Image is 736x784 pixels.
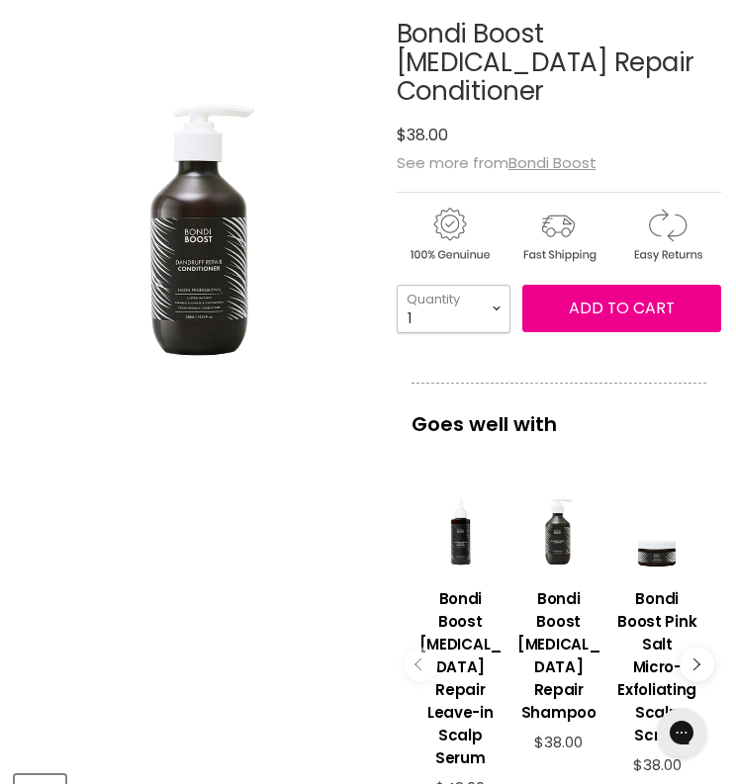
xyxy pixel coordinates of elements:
button: Add to cart [522,285,721,332]
img: genuine.gif [397,205,502,265]
span: $38.00 [397,124,448,146]
span: See more from [397,152,597,173]
h3: Bondi Boost [MEDICAL_DATA] Repair Leave-in Scalp Serum [419,587,502,769]
select: Quantity [397,285,510,333]
iframe: Gorgias live chat messenger [647,701,716,764]
a: Bondi Boost [508,152,597,173]
h1: Bondi Boost [MEDICAL_DATA] Repair Conditioner [397,20,721,106]
span: $38.00 [534,732,583,752]
a: View product:Bondi Boost Dandruff Repair Leave-in Scalp Serum [419,572,502,779]
h3: Bondi Boost [MEDICAL_DATA] Repair Shampoo [517,587,599,724]
p: Goes well with [412,383,706,446]
img: returns.gif [614,205,719,265]
a: View product:Bondi Boost Pink Salt Micro-Exfoliating Scalp Scrub [615,572,697,756]
span: Add to cart [569,297,675,319]
div: Bondi Boost Dandruff Repair Conditioner image. Click or Scroll to Zoom. [15,20,379,755]
span: $38.00 [633,754,682,775]
img: shipping.gif [506,205,610,265]
h3: Bondi Boost Pink Salt Micro-Exfoliating Scalp Scrub [615,587,697,746]
a: View product:Bondi Boost Dandruff Repair Shampoo [517,572,599,734]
